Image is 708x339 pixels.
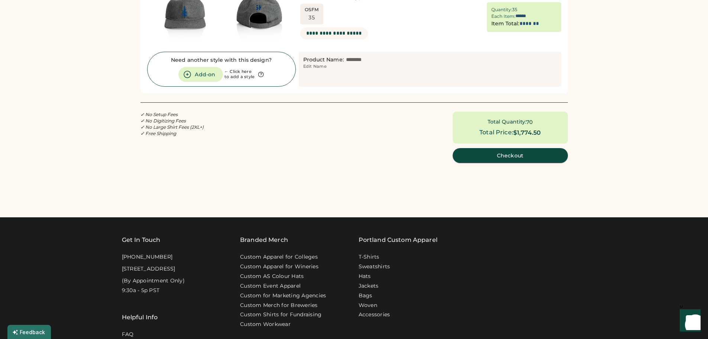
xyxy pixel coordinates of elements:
[359,273,371,280] a: Hats
[305,7,319,13] div: OSFM
[479,128,513,137] div: Total Price:
[359,236,437,244] a: Portland Custom Apparel
[122,313,158,322] div: Helpful Info
[303,56,344,64] div: Product Name:
[122,253,173,261] div: [PHONE_NUMBER]
[240,321,291,328] a: Custom Workwear
[359,253,379,261] a: T-Shirts
[359,292,372,300] a: Bags
[240,236,288,244] div: Branded Merch
[240,282,301,290] a: Custom Event Apparel
[491,20,520,28] div: Item Total:
[453,148,568,163] button: Checkout
[171,57,272,64] div: Need another style with this design?
[122,236,161,244] div: Get In Touch
[140,112,178,117] em: ✓ No Setup Fees
[240,302,318,309] a: Custom Merch for Breweries
[122,277,185,285] div: (By Appointment Only)
[240,273,304,280] a: Custom AS Colour Hats
[303,64,327,70] div: Edit Name
[224,69,255,80] div: ← Click here to add a style
[178,67,223,82] button: Add-on
[673,306,705,338] iframe: Front Chat
[122,287,160,294] div: 9:30a - 5p PST
[140,131,176,136] em: ✓ Free Shipping
[122,265,175,273] div: [STREET_ADDRESS]
[359,302,377,309] a: Woven
[359,282,379,290] a: Jackets
[122,331,134,338] a: FAQ
[512,7,517,13] div: 35
[308,14,315,22] div: 35
[240,253,318,261] a: Custom Apparel for Colleges
[240,292,326,300] a: Custom for Marketing Agencies
[359,263,390,271] a: Sweatshirts
[240,311,321,319] a: Custom Shirts for Fundraising
[140,124,204,130] em: ✓ No Large Shirt Fees (2XL+)
[491,13,515,19] div: Each Item:
[513,129,541,136] div: $1,774.50
[488,118,527,126] div: Total Quantity:
[491,7,512,13] div: Quantity:
[359,311,390,319] a: Accessories
[526,119,533,125] div: 70
[240,263,319,271] a: Custom Apparel for Wineries
[140,118,186,124] em: ✓ No Digitizing Fees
